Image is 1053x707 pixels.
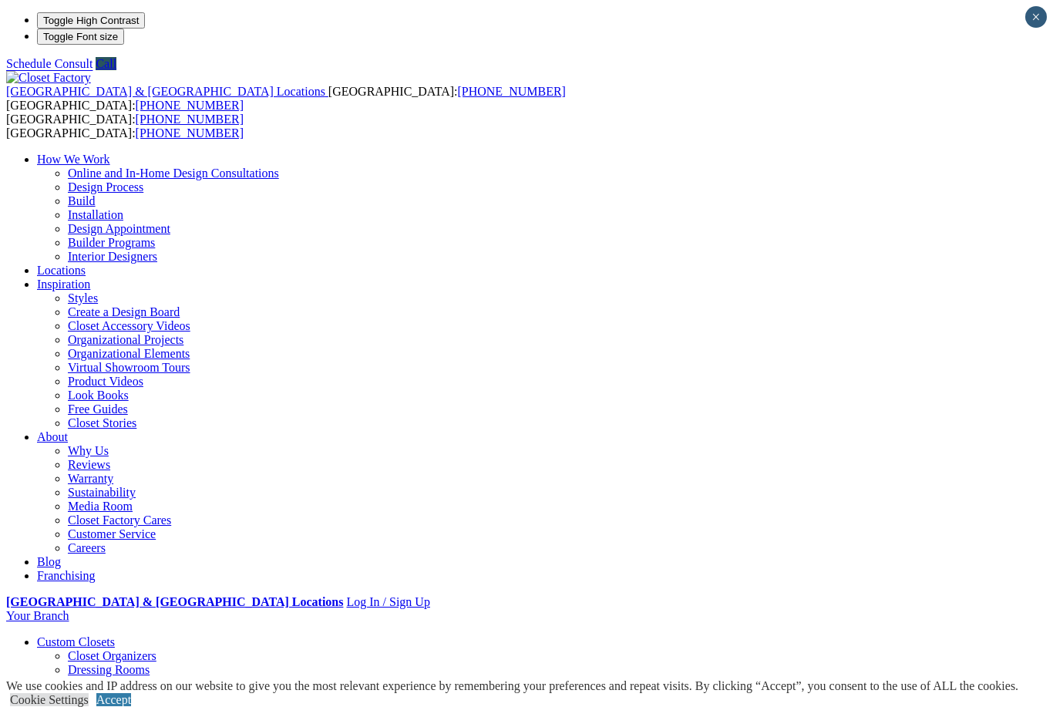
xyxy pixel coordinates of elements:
div: We use cookies and IP address on our website to give you the most relevant experience by remember... [6,679,1018,693]
a: Dressing Rooms [68,663,150,676]
a: Media Room [68,500,133,513]
a: Careers [68,541,106,554]
a: [PHONE_NUMBER] [136,126,244,140]
a: Finesse Systems [68,677,149,690]
a: Organizational Elements [68,347,190,360]
a: Design Process [68,180,143,194]
a: Blog [37,555,61,568]
a: Create a Design Board [68,305,180,318]
a: Warranty [68,472,113,485]
a: Why Us [68,444,109,457]
img: Closet Factory [6,71,91,85]
a: Reviews [68,458,110,471]
a: Your Branch [6,609,69,622]
a: Closet Accessory Videos [68,319,190,332]
a: Cookie Settings [10,693,89,706]
a: Organizational Projects [68,333,183,346]
button: Close [1025,6,1047,28]
a: Call [96,57,116,70]
a: Franchising [37,569,96,582]
a: Schedule Consult [6,57,93,70]
a: Custom Closets [37,635,115,648]
a: [PHONE_NUMBER] [136,99,244,112]
a: Look Books [68,389,129,402]
a: Accept [96,693,131,706]
a: [PHONE_NUMBER] [136,113,244,126]
a: Design Appointment [68,222,170,235]
a: Product Videos [68,375,143,388]
a: Online and In-Home Design Consultations [68,167,279,180]
a: Virtual Showroom Tours [68,361,190,374]
a: Inspiration [37,278,90,291]
span: [GEOGRAPHIC_DATA] & [GEOGRAPHIC_DATA] Locations [6,85,325,98]
a: Builder Programs [68,236,155,249]
a: Build [68,194,96,207]
button: Toggle Font size [37,29,124,45]
button: Toggle High Contrast [37,12,145,29]
a: [PHONE_NUMBER] [457,85,565,98]
span: Toggle High Contrast [43,15,139,26]
a: Sustainability [68,486,136,499]
a: Customer Service [68,527,156,540]
a: Closet Factory Cares [68,513,171,527]
span: [GEOGRAPHIC_DATA]: [GEOGRAPHIC_DATA]: [6,85,566,112]
a: Log In / Sign Up [346,595,429,608]
span: Toggle Font size [43,31,118,42]
a: Closet Stories [68,416,136,429]
a: Locations [37,264,86,277]
a: Closet Organizers [68,649,156,662]
a: Styles [68,291,98,305]
a: Installation [68,208,123,221]
a: About [37,430,68,443]
span: [GEOGRAPHIC_DATA]: [GEOGRAPHIC_DATA]: [6,113,244,140]
a: How We Work [37,153,110,166]
a: [GEOGRAPHIC_DATA] & [GEOGRAPHIC_DATA] Locations [6,595,343,608]
a: Free Guides [68,402,128,416]
a: [GEOGRAPHIC_DATA] & [GEOGRAPHIC_DATA] Locations [6,85,328,98]
a: Interior Designers [68,250,157,263]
